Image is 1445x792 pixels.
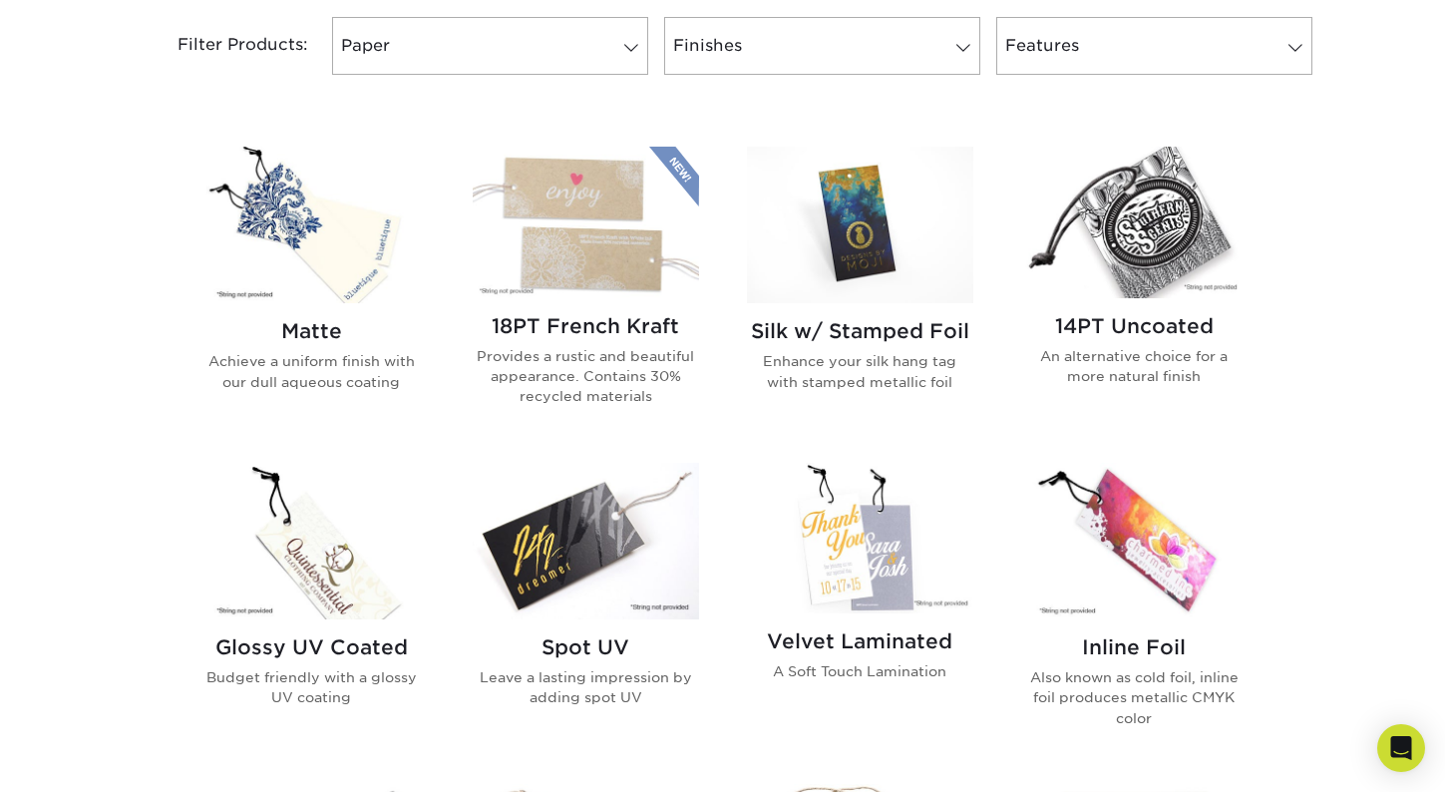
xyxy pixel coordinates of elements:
p: Also known as cold foil, inline foil produces metallic CMYK color [1021,667,1248,728]
h2: 18PT French Kraft [473,314,699,338]
div: Filter Products: [125,17,324,75]
h2: Inline Foil [1021,635,1248,659]
p: Leave a lasting impression by adding spot UV [473,667,699,708]
img: 18PT French Kraft Hang Tags [473,147,699,297]
img: Inline Foil Hang Tags [1021,463,1248,619]
p: Enhance your silk hang tag with stamped metallic foil [747,351,973,392]
h2: Velvet Laminated [747,629,973,653]
img: Spot UV Hang Tags [473,463,699,619]
img: Silk w/ Stamped Foil Hang Tags [747,147,973,303]
a: Inline Foil Hang Tags Inline Foil Also known as cold foil, inline foil produces metallic CMYK color [1021,463,1248,760]
a: Velvet Laminated Hang Tags Velvet Laminated A Soft Touch Lamination [747,463,973,760]
h2: Glossy UV Coated [198,635,425,659]
p: Achieve a uniform finish with our dull aqueous coating [198,351,425,392]
a: 14PT Uncoated Hang Tags 14PT Uncoated An alternative choice for a more natural finish [1021,147,1248,439]
iframe: Google Customer Reviews [5,731,170,785]
a: Glossy UV Coated Hang Tags Glossy UV Coated Budget friendly with a glossy UV coating [198,463,425,760]
a: Matte Hang Tags Matte Achieve a uniform finish with our dull aqueous coating [198,147,425,439]
p: Provides a rustic and beautiful appearance. Contains 30% recycled materials [473,346,699,407]
a: Finishes [664,17,980,75]
h2: Spot UV [473,635,699,659]
div: Open Intercom Messenger [1377,724,1425,772]
img: Matte Hang Tags [198,147,425,303]
img: 14PT Uncoated Hang Tags [1021,147,1248,297]
img: Glossy UV Coated Hang Tags [198,463,425,619]
p: A Soft Touch Lamination [747,661,973,681]
a: Features [996,17,1312,75]
a: 18PT French Kraft Hang Tags 18PT French Kraft Provides a rustic and beautiful appearance. Contain... [473,147,699,439]
a: Paper [332,17,648,75]
h2: 14PT Uncoated [1021,314,1248,338]
h2: Silk w/ Stamped Foil [747,319,973,343]
img: New Product [649,147,699,206]
a: Silk w/ Stamped Foil Hang Tags Silk w/ Stamped Foil Enhance your silk hang tag with stamped metal... [747,147,973,439]
a: Spot UV Hang Tags Spot UV Leave a lasting impression by adding spot UV [473,463,699,760]
p: Budget friendly with a glossy UV coating [198,667,425,708]
h2: Matte [198,319,425,343]
img: Velvet Laminated Hang Tags [747,463,973,613]
p: An alternative choice for a more natural finish [1021,346,1248,387]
